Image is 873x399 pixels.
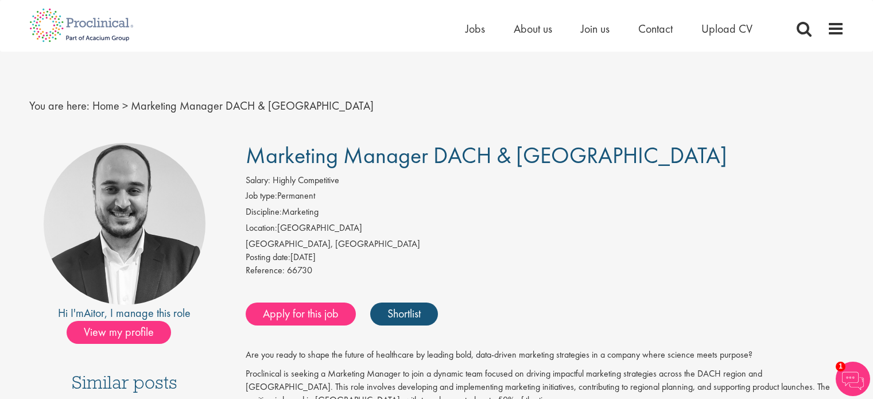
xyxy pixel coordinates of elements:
a: Aitor [84,305,104,320]
p: Are you ready to shape the future of healthcare by leading bold, data-driven marketing strategies... [246,348,844,362]
span: Highly Competitive [273,174,339,186]
span: Marketing Manager DACH & [GEOGRAPHIC_DATA] [131,98,374,113]
li: Permanent [246,189,844,206]
span: 1 [836,362,845,371]
a: View my profile [67,323,183,338]
a: Shortlist [370,303,438,326]
a: Contact [638,21,673,36]
span: Marketing Manager DACH & [GEOGRAPHIC_DATA] [246,141,727,170]
span: View my profile [67,321,171,344]
span: Posting date: [246,251,290,263]
label: Discipline: [246,206,282,219]
a: Join us [581,21,610,36]
label: Job type: [246,189,277,203]
span: > [122,98,128,113]
a: Upload CV [701,21,752,36]
label: Location: [246,222,277,235]
label: Reference: [246,264,285,277]
a: About us [514,21,552,36]
span: 66730 [287,264,312,276]
a: breadcrumb link [92,98,119,113]
li: Marketing [246,206,844,222]
img: Chatbot [836,362,870,396]
span: You are here: [29,98,90,113]
img: imeage of recruiter Aitor Melia [44,143,205,305]
a: Jobs [465,21,485,36]
div: Hi I'm , I manage this role [29,305,220,321]
div: [DATE] [246,251,844,264]
a: Apply for this job [246,303,356,326]
div: [GEOGRAPHIC_DATA], [GEOGRAPHIC_DATA] [246,238,844,251]
li: [GEOGRAPHIC_DATA] [246,222,844,238]
label: Salary: [246,174,270,187]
